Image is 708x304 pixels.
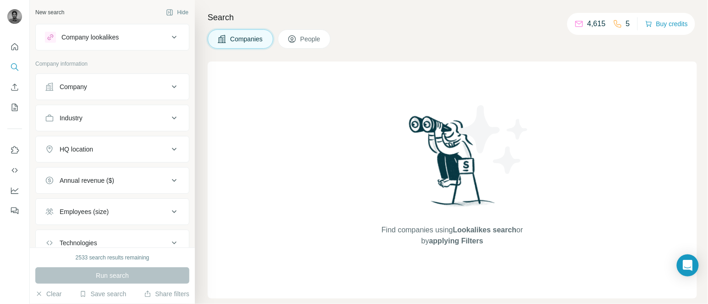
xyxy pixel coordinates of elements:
[453,226,517,234] span: Lookalikes search
[7,162,22,179] button: Use Surfe API
[36,107,189,129] button: Industry
[7,79,22,96] button: Enrich CSV
[587,18,606,29] p: 4,615
[61,33,119,42] div: Company lookalikes
[7,9,22,24] img: Avatar
[453,98,535,181] img: Surfe Illustration - Stars
[60,82,87,91] div: Company
[645,17,688,30] button: Buy credits
[35,8,64,17] div: New search
[144,289,189,298] button: Share filters
[60,207,109,216] div: Employees (size)
[60,145,93,154] div: HQ location
[36,169,189,191] button: Annual revenue ($)
[60,113,83,123] div: Industry
[76,253,149,262] div: 2533 search results remaining
[160,6,195,19] button: Hide
[79,289,126,298] button: Save search
[35,60,189,68] p: Company information
[405,113,500,216] img: Surfe Illustration - Woman searching with binoculars
[7,203,22,219] button: Feedback
[36,201,189,223] button: Employees (size)
[300,34,321,44] span: People
[7,99,22,116] button: My lists
[208,11,697,24] h4: Search
[626,18,630,29] p: 5
[7,39,22,55] button: Quick start
[429,237,483,245] span: applying Filters
[36,138,189,160] button: HQ location
[60,238,97,248] div: Technologies
[230,34,264,44] span: Companies
[35,289,61,298] button: Clear
[7,182,22,199] button: Dashboard
[379,225,525,247] span: Find companies using or by
[36,26,189,48] button: Company lookalikes
[36,232,189,254] button: Technologies
[677,254,699,276] div: Open Intercom Messenger
[60,176,114,185] div: Annual revenue ($)
[7,142,22,158] button: Use Surfe on LinkedIn
[36,76,189,98] button: Company
[7,59,22,75] button: Search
